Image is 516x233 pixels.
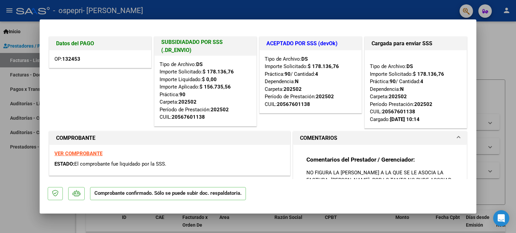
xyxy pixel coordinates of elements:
[400,86,404,92] strong: N
[160,61,251,121] div: Tipo de Archivo: Importe Solicitado: Importe Liquidado: Importe Aplicado: Práctica: Carpeta: Perí...
[406,63,413,69] strong: DS
[277,101,310,108] div: 20567601138
[54,151,102,157] a: VER COMPROBANTE
[200,84,231,90] strong: $ 156.735,56
[370,55,462,123] div: Tipo de Archivo: Importe Solicitado: Práctica: / Cantidad: Dependencia: Carpeta: Período Prestaci...
[74,161,166,167] span: El comprobante fue liquidado por la SSS.
[414,101,432,107] strong: 202502
[315,71,318,77] strong: 4
[382,108,415,116] div: 20567601138
[306,156,415,163] strong: Comentarios del Prestador / Gerenciador:
[56,40,144,48] h1: Datos del PAGO
[211,107,229,113] strong: 202502
[308,63,339,69] strong: $ 178.136,76
[306,169,454,191] p: NO FIGURA LA [PERSON_NAME] A LA QUE SE LE ASOCIA LA FACTURA. [PERSON_NAME]. POR LO TANTO NO PUDE ...
[62,56,80,62] strong: 132453
[202,76,217,82] strong: $ 0,00
[266,40,355,48] h1: ACEPTADO POR SSS (devOk)
[293,131,467,145] mat-expansion-panel-header: COMENTARIOS
[179,92,185,98] strong: 90
[301,56,308,62] strong: DS
[284,86,302,92] strong: 202502
[178,99,197,105] strong: 202502
[420,78,423,84] strong: 4
[56,135,95,141] strong: COMPROBANTE
[300,134,337,142] h1: COMENTARIOS
[390,78,396,84] strong: 90
[413,71,444,77] strong: $ 178.136,76
[172,113,205,121] div: 20567601138
[203,69,234,75] strong: $ 178.136,76
[493,210,509,226] div: Open Intercom Messenger
[389,94,407,100] strong: 202502
[372,40,460,48] h1: Cargada para enviar SSS
[390,116,420,122] strong: [DATE] 10:14
[295,78,299,84] strong: N
[265,55,356,108] div: Tipo de Archivo: Importe Solicitado: Práctica: / Cantidad: Dependencia: Carpeta: Período de Prest...
[54,56,80,62] span: OP:
[54,161,74,167] span: ESTADO:
[161,38,250,54] h1: SUBSIDIADADO POR SSS (.DR_ENVIO)
[196,61,203,67] strong: DS
[90,187,246,200] p: Comprobante confirmado. Sólo se puede subir doc. respaldatoria.
[316,94,334,100] strong: 202502
[285,71,291,77] strong: 90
